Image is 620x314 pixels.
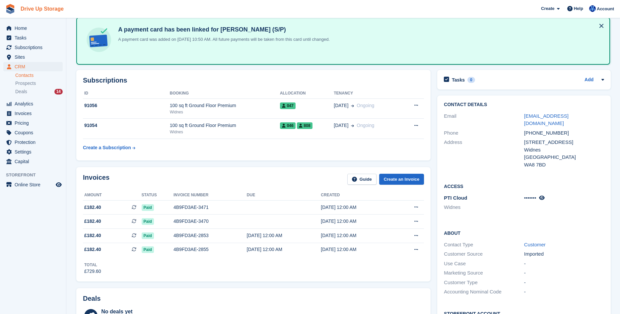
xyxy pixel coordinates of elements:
[15,128,54,137] span: Coupons
[173,218,247,225] div: 4B9FD3AE-3470
[334,102,348,109] span: [DATE]
[444,195,467,201] span: PTI Cloud
[321,232,395,239] div: [DATE] 12:00 AM
[6,172,66,178] span: Storefront
[84,262,101,268] div: Total
[524,161,604,169] div: WA8 7BD
[3,138,63,147] a: menu
[15,33,54,42] span: Tasks
[589,5,596,12] img: Widnes Team
[84,204,101,211] span: £182.40
[280,122,296,129] span: 046
[247,246,321,253] div: [DATE] 12:00 AM
[54,89,63,94] div: 14
[170,129,280,135] div: Widnes
[3,33,63,42] a: menu
[379,174,424,185] a: Create an Invoice
[3,52,63,62] a: menu
[83,174,109,185] h2: Invoices
[170,122,280,129] div: 100 sq ft Ground Floor Premium
[15,80,63,87] a: Prospects
[524,250,604,258] div: Imported
[3,99,63,108] a: menu
[85,26,113,54] img: card-linked-ebf98d0992dc2aeb22e95c0e3c79077019eb2392cfd83c6a337811c24bc77127.svg
[444,241,524,249] div: Contact Type
[524,154,604,161] div: [GEOGRAPHIC_DATA]
[15,147,54,157] span: Settings
[170,109,280,115] div: Widnes
[15,88,63,95] a: Deals 14
[524,269,604,277] div: -
[15,24,54,33] span: Home
[15,89,27,95] span: Deals
[541,5,554,12] span: Create
[444,229,604,236] h2: About
[280,88,334,99] th: Allocation
[15,109,54,118] span: Invoices
[524,195,536,201] span: •••••••
[321,190,395,201] th: Created
[524,129,604,137] div: [PHONE_NUMBER]
[347,174,377,185] a: Guide
[467,77,475,83] div: 0
[55,181,63,189] a: Preview store
[280,102,296,109] span: 047
[173,190,247,201] th: Invoice number
[15,157,54,166] span: Capital
[297,122,312,129] span: 808
[321,218,395,225] div: [DATE] 12:00 AM
[15,118,54,128] span: Pricing
[524,242,546,247] a: Customer
[3,128,63,137] a: menu
[524,139,604,146] div: [STREET_ADDRESS]
[444,260,524,268] div: Use Case
[84,268,101,275] div: £729.60
[585,76,593,84] a: Add
[83,142,135,154] a: Create a Subscription
[3,62,63,71] a: menu
[357,103,374,108] span: Ongoing
[142,190,173,201] th: Status
[444,269,524,277] div: Marketing Source
[84,218,101,225] span: £182.40
[115,36,330,43] p: A payment card was added on [DATE] 10:50 AM. All future payments will be taken from this card unt...
[3,147,63,157] a: menu
[83,144,131,151] div: Create a Subscription
[142,232,154,239] span: Paid
[524,288,604,296] div: -
[444,112,524,127] div: Email
[444,129,524,137] div: Phone
[524,260,604,268] div: -
[444,279,524,286] div: Customer Type
[84,246,101,253] span: £182.40
[83,295,101,302] h2: Deals
[142,246,154,253] span: Paid
[3,157,63,166] a: menu
[15,180,54,189] span: Online Store
[524,113,569,126] a: [EMAIL_ADDRESS][DOMAIN_NAME]
[84,232,101,239] span: £182.40
[524,279,604,286] div: -
[18,3,66,14] a: Drive Up Storage
[334,122,348,129] span: [DATE]
[15,72,63,79] a: Contacts
[597,6,614,12] span: Account
[574,5,583,12] span: Help
[334,88,401,99] th: Tenancy
[444,183,604,189] h2: Access
[15,62,54,71] span: CRM
[142,204,154,211] span: Paid
[444,288,524,296] div: Accounting Nominal Code
[3,109,63,118] a: menu
[247,232,321,239] div: [DATE] 12:00 AM
[83,102,170,109] div: 91056
[170,102,280,109] div: 100 sq ft Ground Floor Premium
[452,77,465,83] h2: Tasks
[173,204,247,211] div: 4B9FD3AE-3471
[524,146,604,154] div: Widnes
[444,250,524,258] div: Customer Source
[83,88,170,99] th: ID
[15,138,54,147] span: Protection
[170,88,280,99] th: Booking
[142,218,154,225] span: Paid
